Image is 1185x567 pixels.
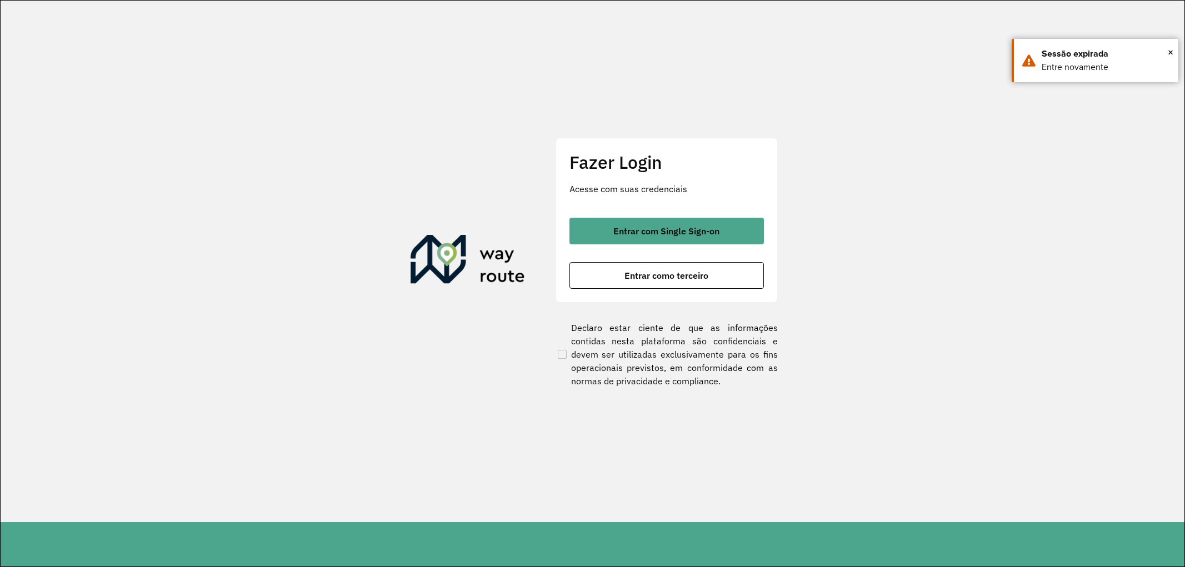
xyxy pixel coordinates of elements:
[1168,44,1173,61] button: Close
[1042,47,1170,61] div: Sessão expirada
[569,218,764,244] button: button
[569,182,764,195] p: Acesse com suas credenciais
[569,152,764,173] h2: Fazer Login
[613,227,719,235] span: Entrar com Single Sign-on
[624,271,708,280] span: Entrar como terceiro
[556,321,778,388] label: Declaro estar ciente de que as informações contidas nesta plataforma são confidenciais e devem se...
[1042,61,1170,74] div: Entre novamente
[1168,44,1173,61] span: ×
[569,262,764,289] button: button
[411,235,525,288] img: Roteirizador AmbevTech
